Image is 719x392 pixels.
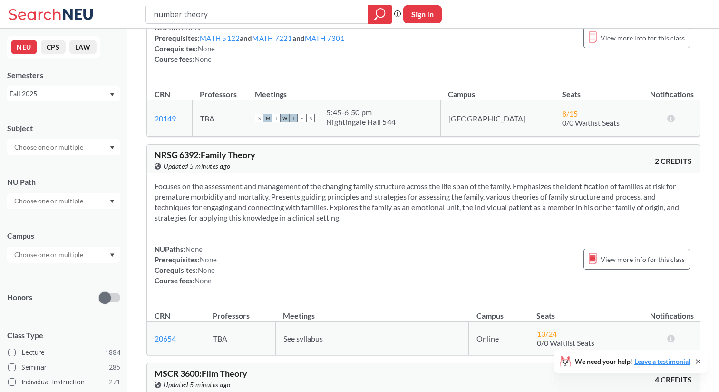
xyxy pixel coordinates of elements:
[192,100,247,137] td: TBA
[110,253,115,257] svg: Dropdown arrow
[200,34,240,42] a: MATH 5122
[326,117,396,127] div: Nightingale Hall 544
[440,100,554,137] td: [GEOGRAPHIC_DATA]
[155,334,176,343] a: 20654
[153,6,361,22] input: Class, professor, course number, "phrase"
[41,40,66,54] button: CPS
[105,347,120,358] span: 1884
[368,5,392,24] div: magnifying glass
[69,40,97,54] button: LAW
[109,362,120,372] span: 285
[305,34,345,42] a: MATH 7301
[8,346,120,359] label: Lecture
[529,301,644,322] th: Seats
[7,123,120,133] div: Subject
[252,34,292,42] a: MATH 7221
[469,322,529,355] td: Online
[155,150,255,160] span: NRSG 6392 : Family Theory
[155,114,176,123] a: 20149
[644,301,700,322] th: Notifications
[403,5,442,23] button: Sign In
[10,195,89,207] input: Choose one or multiple
[281,114,289,122] span: W
[272,114,281,122] span: T
[554,80,644,100] th: Seats
[8,376,120,388] label: Individual Instruction
[164,380,231,390] span: Updated 5 minutes ago
[198,266,215,274] span: None
[7,86,120,101] div: Fall 2025Dropdown arrow
[255,114,263,122] span: S
[110,93,115,97] svg: Dropdown arrow
[155,181,692,223] section: Focuses on the assessment and management of the changing family structure across the life span of...
[469,301,529,322] th: Campus
[185,245,203,253] span: None
[7,70,120,80] div: Semesters
[655,374,692,385] span: 4 CREDITS
[110,200,115,203] svg: Dropdown arrow
[155,22,345,64] div: NUPaths: Prerequisites: and and Corequisites: Course fees:
[275,301,469,322] th: Meetings
[7,139,120,155] div: Dropdown arrow
[200,255,217,264] span: None
[198,44,215,53] span: None
[601,32,685,44] span: View more info for this class
[306,114,315,122] span: S
[289,114,298,122] span: T
[7,292,32,303] p: Honors
[164,161,231,171] span: Updated 5 minutes ago
[7,330,120,341] span: Class Type
[601,253,685,265] span: View more info for this class
[562,118,620,127] span: 0/0 Waitlist Seats
[194,276,212,285] span: None
[192,80,247,100] th: Professors
[110,146,115,150] svg: Dropdown arrow
[263,114,272,122] span: M
[109,377,120,387] span: 271
[194,55,212,63] span: None
[575,358,690,365] span: We need your help!
[283,334,323,343] span: See syllabus
[155,368,247,379] span: MSCR 3600 : Film Theory
[7,247,120,263] div: Dropdown arrow
[634,357,690,365] a: Leave a testimonial
[8,361,120,373] label: Seminar
[155,89,170,100] div: CRN
[7,177,120,187] div: NU Path
[155,311,170,321] div: CRN
[11,40,37,54] button: NEU
[440,80,554,100] th: Campus
[205,322,275,355] td: TBA
[10,89,109,99] div: Fall 2025
[655,156,692,166] span: 2 CREDITS
[298,114,306,122] span: F
[10,141,89,153] input: Choose one or multiple
[155,244,217,286] div: NUPaths: Prerequisites: Corequisites: Course fees:
[205,301,275,322] th: Professors
[10,249,89,261] input: Choose one or multiple
[7,193,120,209] div: Dropdown arrow
[326,108,396,117] div: 5:45 - 6:50 pm
[247,80,441,100] th: Meetings
[562,109,578,118] span: 8 / 15
[537,329,557,338] span: 13 / 24
[374,8,386,21] svg: magnifying glass
[537,338,594,347] span: 0/0 Waitlist Seats
[644,80,700,100] th: Notifications
[7,231,120,241] div: Campus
